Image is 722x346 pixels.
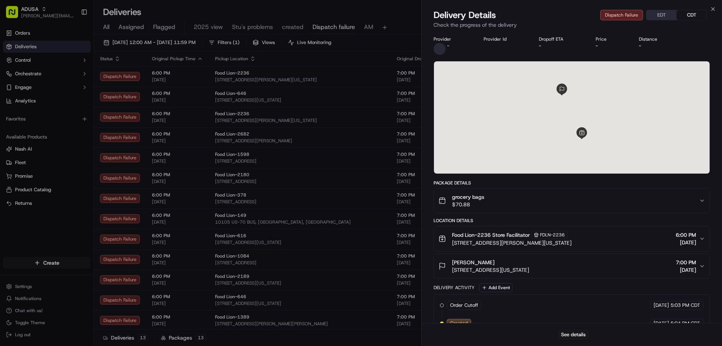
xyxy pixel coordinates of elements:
[452,266,529,274] span: [STREET_ADDRESS][US_STATE]
[434,21,710,29] p: Check the progress of the delivery
[452,193,484,201] span: grocery bags
[8,72,21,85] img: 1736555255976-a54dd68f-1ca7-489b-9aae-adbdc363a1c4
[26,72,123,79] div: Start new chat
[676,10,707,20] button: CDT
[128,74,137,83] button: Start new chat
[434,254,710,278] button: [PERSON_NAME][STREET_ADDRESS][US_STATE]7:00 PM[DATE]
[53,127,91,133] a: Powered byPylon
[64,110,70,116] div: 💻
[5,106,61,120] a: 📗Knowledge Base
[596,43,627,49] div: -
[434,285,475,291] div: Delivery Activity
[75,128,91,133] span: Pylon
[434,9,496,21] span: Delivery Details
[646,10,676,20] button: EDT
[654,320,669,327] span: [DATE]
[450,302,478,309] span: Order Cutoff
[596,36,627,42] div: Price
[452,259,494,266] span: [PERSON_NAME]
[20,49,135,56] input: Got a question? Start typing here...
[434,36,472,42] div: Provider
[450,320,468,327] span: Created
[676,239,696,246] span: [DATE]
[670,302,700,309] span: 5:03 PM CDT
[8,110,14,116] div: 📗
[654,302,669,309] span: [DATE]
[8,8,23,23] img: Nash
[639,43,678,49] div: -
[61,106,124,120] a: 💻API Documentation
[670,320,700,327] span: 5:04 PM CDT
[452,201,484,208] span: $70.88
[434,180,710,186] div: Package Details
[540,232,565,238] span: FDLN-2236
[434,218,710,224] div: Location Details
[676,231,696,239] span: 6:00 PM
[676,266,696,274] span: [DATE]
[539,43,584,49] div: -
[434,189,710,213] button: grocery bags$70.88
[639,36,678,42] div: Distance
[558,329,589,340] button: See details
[434,226,710,251] button: Food Lion-2236 Store FacilitatorFDLN-2236[STREET_ADDRESS][PERSON_NAME][US_STATE]6:00 PM[DATE]
[71,109,121,117] span: API Documentation
[452,231,530,239] span: Food Lion-2236 Store Facilitator
[26,79,95,85] div: We're available if you need us!
[452,239,572,247] span: [STREET_ADDRESS][PERSON_NAME][US_STATE]
[447,43,449,49] span: -
[8,30,137,42] p: Welcome 👋
[539,36,584,42] div: Dropoff ETA
[15,109,58,117] span: Knowledge Base
[676,259,696,266] span: 7:00 PM
[479,283,513,292] button: Add Event
[484,36,527,42] div: Provider Id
